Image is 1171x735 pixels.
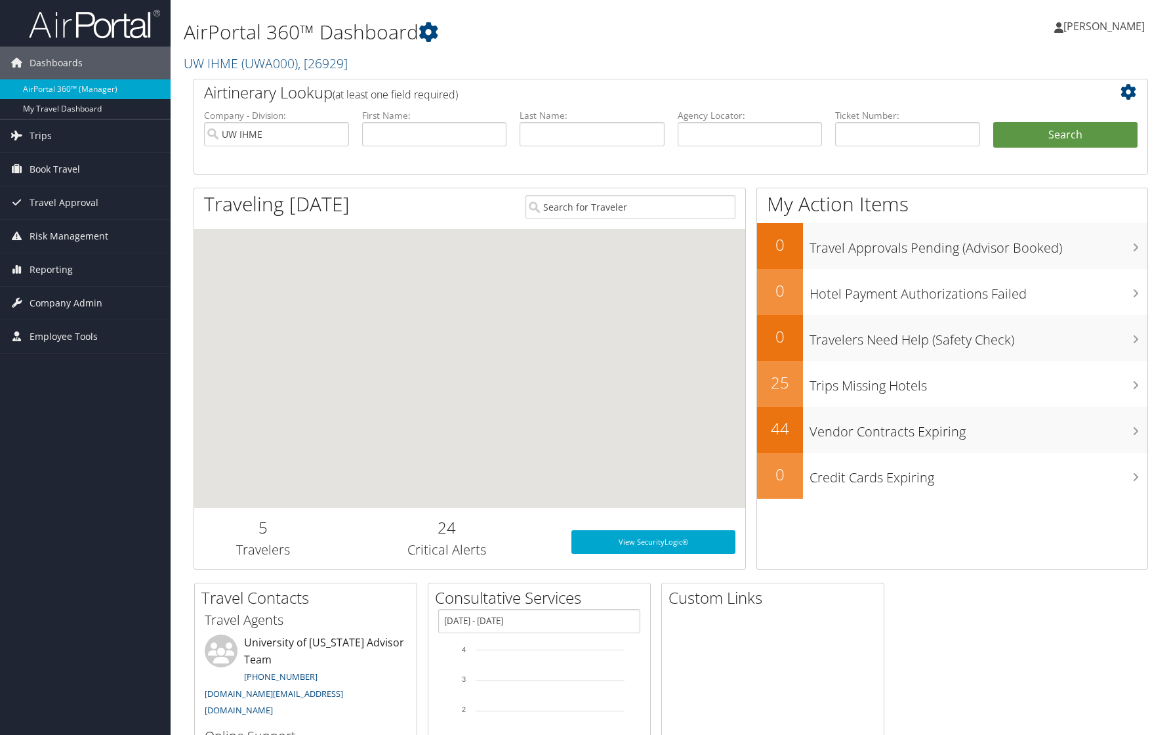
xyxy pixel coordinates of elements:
h2: 0 [757,234,803,256]
label: Agency Locator: [678,109,823,122]
span: [PERSON_NAME] [1063,19,1145,33]
a: 0Hotel Payment Authorizations Failed [757,269,1148,315]
button: Search [993,122,1138,148]
span: ( UWA000 ) [241,54,298,72]
a: UW IHME [184,54,348,72]
a: 25Trips Missing Hotels [757,361,1148,407]
h2: Airtinerary Lookup [204,81,1058,104]
h3: Travel Approvals Pending (Advisor Booked) [810,232,1148,257]
h2: 25 [757,371,803,394]
h3: Travelers [204,541,322,559]
h3: Critical Alerts [342,541,552,559]
tspan: 4 [462,646,466,654]
span: Travel Approval [30,186,98,219]
label: First Name: [362,109,507,122]
h2: 44 [757,417,803,440]
span: Risk Management [30,220,108,253]
h2: 0 [757,325,803,348]
a: 0Travelers Need Help (Safety Check) [757,315,1148,361]
label: Company - Division: [204,109,349,122]
a: [PERSON_NAME] [1054,7,1158,46]
a: [DOMAIN_NAME][EMAIL_ADDRESS][DOMAIN_NAME] [205,688,343,717]
h2: 5 [204,516,322,539]
h2: Consultative Services [435,587,650,609]
span: Reporting [30,253,73,286]
img: airportal-logo.png [29,9,160,39]
a: 44Vendor Contracts Expiring [757,407,1148,453]
h3: Trips Missing Hotels [810,370,1148,395]
input: Search for Traveler [525,195,735,219]
h3: Travelers Need Help (Safety Check) [810,324,1148,349]
h1: AirPortal 360™ Dashboard [184,18,833,46]
span: Employee Tools [30,320,98,353]
h2: 0 [757,280,803,302]
a: View SecurityLogic® [571,530,735,554]
h3: Hotel Payment Authorizations Failed [810,278,1148,303]
span: Company Admin [30,287,102,320]
tspan: 2 [462,705,466,713]
a: [PHONE_NUMBER] [244,671,318,682]
tspan: 3 [462,675,466,683]
a: 0Travel Approvals Pending (Advisor Booked) [757,223,1148,269]
h2: Travel Contacts [201,587,417,609]
label: Ticket Number: [835,109,980,122]
span: (at least one field required) [333,87,458,102]
span: Dashboards [30,47,83,79]
span: , [ 26929 ] [298,54,348,72]
h1: My Action Items [757,190,1148,218]
h3: Credit Cards Expiring [810,462,1148,487]
a: 0Credit Cards Expiring [757,453,1148,499]
label: Last Name: [520,109,665,122]
span: Book Travel [30,153,80,186]
h2: Custom Links [668,587,884,609]
li: University of [US_STATE] Advisor Team [198,635,413,722]
h3: Vendor Contracts Expiring [810,416,1148,441]
h2: 0 [757,463,803,486]
h3: Travel Agents [205,611,407,629]
h1: Traveling [DATE] [204,190,350,218]
span: Trips [30,119,52,152]
h2: 24 [342,516,552,539]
